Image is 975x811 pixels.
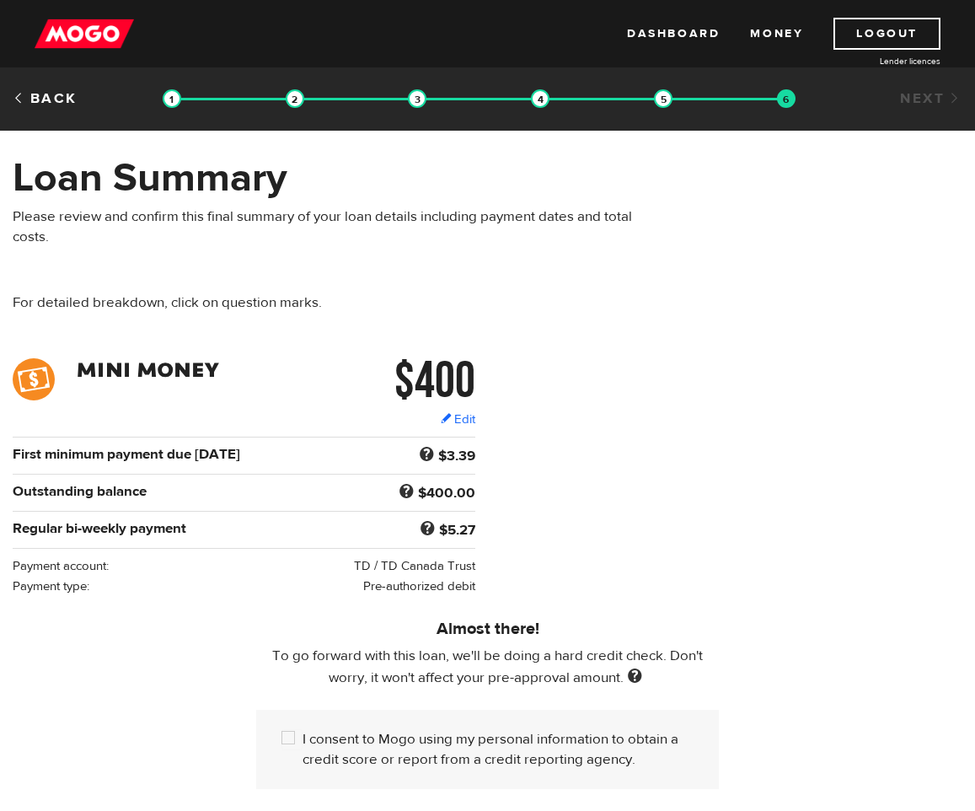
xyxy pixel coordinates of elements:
[438,447,475,465] b: $3.39
[814,55,940,67] a: Lender licences
[13,156,637,200] h1: Loan Summary
[531,89,549,108] img: transparent-188c492fd9eaac0f573672f40bb141c2.gif
[408,89,426,108] img: transparent-188c492fd9eaac0f573672f40bb141c2.gif
[286,89,304,108] img: transparent-188c492fd9eaac0f573672f40bb141c2.gif
[13,89,78,108] a: Back
[439,521,475,540] b: $5.27
[35,18,134,50] img: mogo_logo-11ee424be714fa7cbb0f0f49df9e16ec.png
[13,578,89,594] span: Payment type:
[256,619,719,639] h5: Almost there!
[627,18,720,50] a: Dashboard
[13,445,240,464] b: First minimum payment due [DATE]
[13,482,147,501] b: Outstanding balance
[281,729,303,750] input: I consent to Mogo using my personal information to obtain a credit score or report from a credit ...
[654,89,672,108] img: transparent-188c492fd9eaac0f573672f40bb141c2.gif
[833,18,940,50] a: Logout
[13,558,109,574] span: Payment account:
[272,647,703,687] span: To go forward with this loan, we'll be doing a hard credit check. Don't worry, it won't affect yo...
[163,89,181,108] img: transparent-188c492fd9eaac0f573672f40bb141c2.gif
[441,411,475,428] a: Edit
[900,89,962,108] a: Next
[329,358,474,400] h2: $400
[363,578,475,594] span: Pre-authorized debit
[13,519,186,538] b: Regular bi-weekly payment
[13,207,637,247] p: Please review and confirm this final summary of your loan details including payment dates and tot...
[354,558,475,574] span: TD / TD Canada Trust
[638,419,975,811] iframe: LiveChat chat widget
[303,729,694,770] label: I consent to Mogo using my personal information to obtain a credit score or report from a credit ...
[418,484,475,502] b: $400.00
[13,293,637,313] p: For detailed breakdown, click on question marks.
[750,18,803,50] a: Money
[777,89,796,108] img: transparent-188c492fd9eaac0f573672f40bb141c2.gif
